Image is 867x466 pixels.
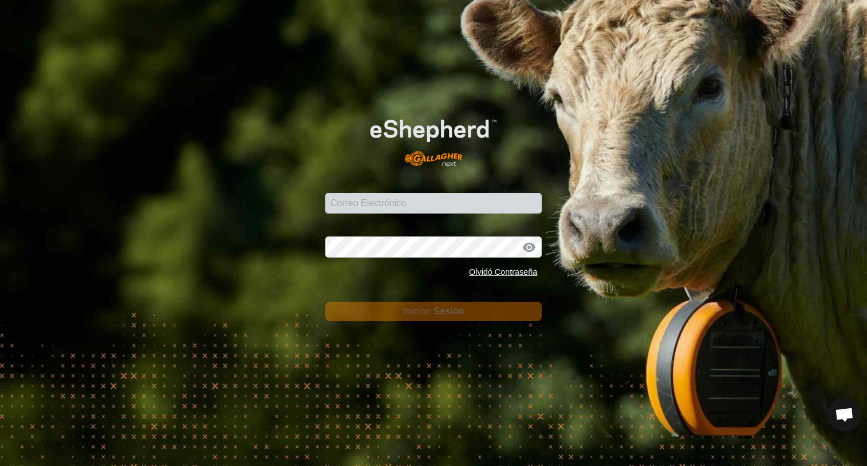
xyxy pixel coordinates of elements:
[325,193,542,214] input: Correo Electrónico
[469,267,537,277] a: Olvidó Contraseña
[347,101,521,175] img: Logo de eShepherd
[827,397,862,432] a: Chat abierto
[403,306,464,316] span: Iniciar Sesión
[325,302,542,321] button: Iniciar Sesión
